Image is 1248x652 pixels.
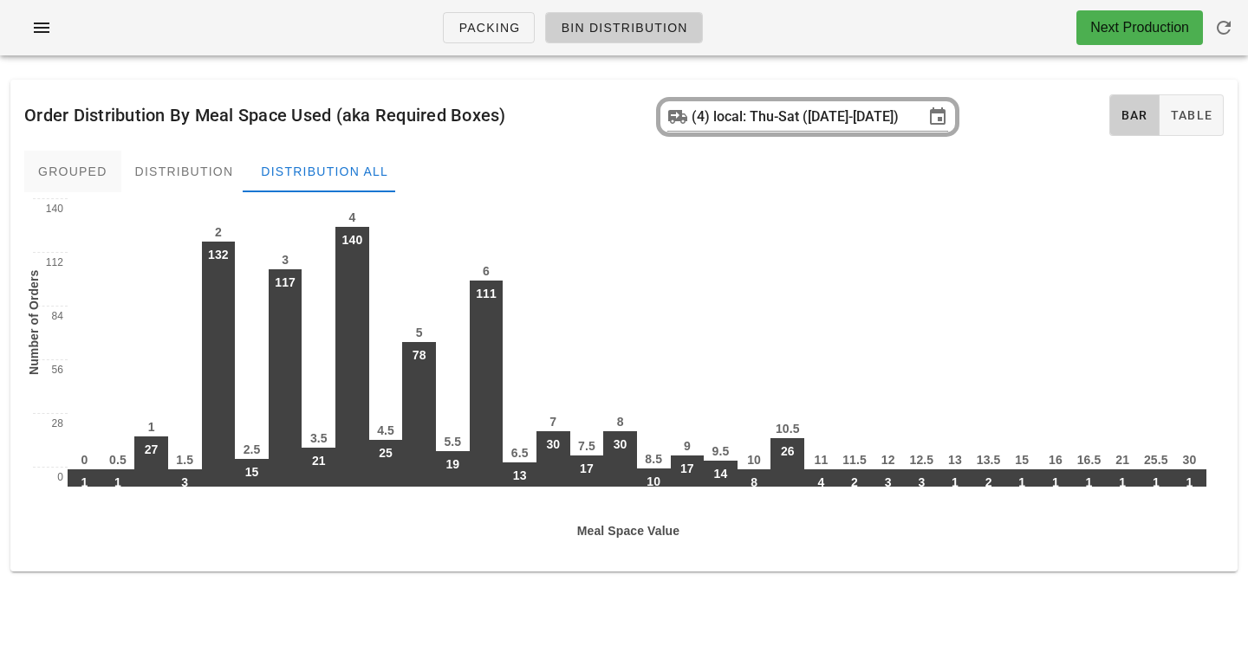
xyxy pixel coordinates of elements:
div: 140 [33,198,68,218]
div: 0 [81,450,88,469]
div: 1 [952,469,959,495]
div: 1 [114,469,121,495]
div: 8 [751,469,757,495]
div: 15 [1015,450,1029,469]
div: 30 [1183,450,1197,469]
span: Bar [1121,108,1148,122]
div: 0 [33,467,68,487]
div: Number of Orders [24,270,43,375]
div: 1 [1186,469,1193,495]
div: 9 [684,436,691,455]
div: Order Distribution By Meal Space Used (aka Required Boxes) [10,80,1238,151]
div: Next Production [1090,17,1189,38]
div: 8 [617,412,624,431]
div: 9.5 [712,442,730,461]
div: 2.5 [244,440,261,459]
div: Meal Space Value [33,521,1224,540]
div: 7.5 [578,436,595,455]
div: 13 [513,462,527,488]
div: 30 [614,431,627,457]
div: 3.5 [310,429,328,448]
div: 2 [215,223,222,242]
div: 1 [1086,469,1093,495]
div: 1 [81,469,88,495]
div: 1 [1018,469,1025,495]
div: 5 [416,323,423,342]
div: 16 [1049,450,1063,469]
div: 2 [851,469,858,495]
div: 14 [714,461,728,487]
div: 4 [349,208,356,227]
div: 56 [33,359,68,379]
div: Distribution [121,151,248,192]
div: 10 [747,450,761,469]
div: 1 [1153,469,1160,495]
div: 78 [413,342,426,368]
div: 8.5 [645,449,662,468]
div: 12.5 [910,450,934,469]
span: Table [1170,108,1213,122]
a: Bin Distribution [545,12,702,43]
div: (4) [692,108,713,126]
button: Bar [1109,94,1160,136]
div: 30 [546,431,560,457]
div: 6 [483,261,490,281]
div: 3 [282,250,289,269]
div: 117 [275,269,296,295]
div: 1 [148,417,155,436]
div: 4.5 [377,421,394,440]
div: 3 [181,469,188,495]
div: 27 [145,436,159,462]
div: 140 [342,227,363,253]
div: 1 [1119,469,1126,495]
div: 112 [33,252,68,272]
span: Bin Distribution [560,21,687,35]
div: 16.5 [1077,450,1102,469]
div: 28 [33,413,68,433]
div: 21 [1115,450,1129,469]
div: 111 [476,281,497,307]
div: 17 [580,455,594,481]
div: 3 [918,469,925,495]
div: 0.5 [109,450,127,469]
div: 10 [647,468,660,494]
div: 7 [549,412,556,431]
div: 15 [245,459,259,485]
div: 25 [379,440,393,466]
div: 26 [781,438,795,464]
div: 1 [1052,469,1059,495]
div: 132 [208,242,229,268]
button: Table [1160,94,1225,136]
div: 13 [948,450,962,469]
div: 4 [817,469,824,495]
div: 1.5 [176,450,193,469]
div: 19 [445,451,459,477]
div: 21 [312,448,326,474]
div: 84 [33,306,68,326]
div: 5.5 [444,432,461,451]
div: Grouped [24,151,121,192]
div: Distribution All [247,151,402,192]
div: 2 [985,469,992,495]
a: Packing [443,12,535,43]
div: 13.5 [977,450,1001,469]
div: 3 [885,469,892,495]
div: 12 [881,450,895,469]
div: 10.5 [776,419,800,438]
div: 11.5 [842,450,867,469]
div: 17 [680,455,694,481]
span: Packing [458,21,520,35]
div: 25.5 [1144,450,1168,469]
div: 6.5 [511,443,529,462]
div: 11 [815,450,829,469]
